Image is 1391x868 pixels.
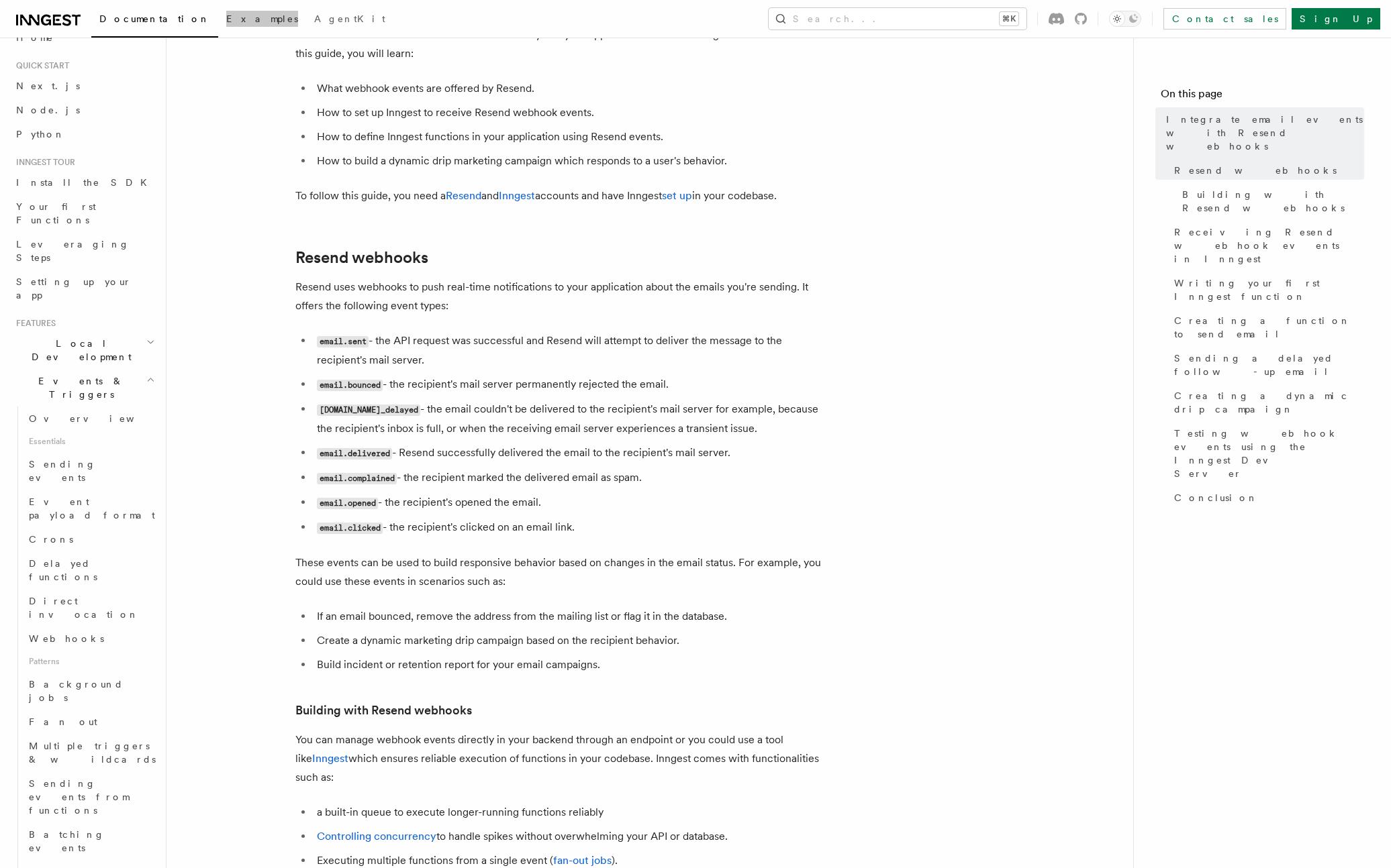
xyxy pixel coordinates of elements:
a: Resend webhooks [1169,158,1364,182]
a: Sending a delayed follow-up email [1169,346,1364,384]
span: Creating a function to send email [1174,314,1364,341]
a: AgentKit [306,4,393,36]
span: Patterns [23,651,158,672]
li: - the recipient's mail server permanently rejected the email. [313,375,832,394]
button: Toggle dark mode [1109,11,1141,27]
span: Essentials [23,431,158,452]
span: Delayed functions [29,558,97,582]
a: Leveraging Steps [11,232,158,270]
span: Receiving Resend webhook events in Inngest [1174,225,1364,266]
a: Crons [23,527,158,551]
a: Examples [218,4,306,36]
span: Webhooks [29,633,104,644]
a: Resend [446,189,481,202]
a: Batching events [23,822,158,860]
span: Install the SDK [16,177,155,188]
span: Integrate email events with Resend webhooks [1166,113,1364,153]
a: Writing your first Inngest function [1169,271,1364,309]
p: Resend uses webhooks to push real-time notifications to your application about the emails you're ... [295,278,832,315]
a: Conclusion [1169,486,1364,510]
a: Fan out [23,710,158,734]
code: email.clicked [317,523,383,534]
span: Conclusion [1174,491,1258,504]
span: Your first Functions [16,201,96,225]
a: Creating a dynamic drip campaign [1169,384,1364,421]
a: Install the SDK [11,170,158,195]
a: Resend webhooks [295,248,428,267]
kbd: ⌘K [1000,12,1018,25]
code: email.sent [317,336,369,347]
li: - the email couldn't be delivered to the recipient's mail server for example, because the recipie... [313,400,832,438]
span: Overview [29,413,167,424]
a: Sending events [23,452,158,490]
span: Documentation [99,13,210,24]
li: to handle spikes without overwhelming your API or database. [313,827,832,846]
a: Sign Up [1292,8,1380,30]
a: Home [11,25,158,50]
li: Create a dynamic marketing drip campaign based on the recipient behavior. [313,631,832,650]
button: Events & Triggers [11,369,158,406]
span: Writing your first Inngest function [1174,276,1364,303]
span: Next.js [16,80,80,91]
p: These events can be used to build responsive behavior based on changes in the email status. For e... [295,553,832,591]
span: AgentKit [314,13,385,24]
a: Delayed functions [23,551,158,589]
span: Building with Resend webhooks [1182,188,1364,215]
span: Features [11,318,56,329]
a: Python [11,122,158,146]
span: Background jobs [29,679,124,703]
li: - the recipient marked the delivered email as spam. [313,468,832,488]
h4: On this page [1161,86,1364,107]
span: Batching events [29,829,105,853]
span: Quick start [11,60,69,71]
a: Receiving Resend webhook events in Inngest [1169,220,1364,271]
span: Event payload format [29,496,155,521]
span: Events & Triggers [11,374,146,401]
a: Event payload format [23,490,158,527]
a: Inngest [499,189,535,202]
a: Node.js [11,98,158,122]
a: Background jobs [23,672,158,710]
p: can be used to build functionality into your application based on changes in the email status. In... [295,25,832,63]
span: Inngest tour [11,157,75,168]
span: Creating a dynamic drip campaign [1174,389,1364,416]
span: Examples [226,13,298,24]
a: Multiple triggers & wildcards [23,734,158,771]
a: Testing webhook events using the Inngest Dev Server [1169,421,1364,486]
a: Sending events from functions [23,771,158,822]
a: Setting up your app [11,270,158,307]
span: Sending events [29,459,96,483]
span: Home [16,31,54,44]
li: How to define Inngest functions in your application using Resend events. [313,127,832,146]
li: Build incident or retention report for your email campaigns. [313,655,832,674]
li: If an email bounced, remove the address from the mailing list or flag it in the database. [313,607,832,626]
a: Next.js [11,74,158,98]
a: Inngest [312,752,348,765]
button: Search...⌘K [769,8,1026,30]
a: Building with Resend webhooks [1177,182,1364,220]
span: Sending a delayed follow-up email [1174,351,1364,378]
span: Crons [29,534,73,545]
span: Fan out [29,716,97,727]
button: Local Development [11,331,158,369]
li: - the recipient's clicked on an email link. [313,518,832,537]
li: How to set up Inngest to receive Resend webhook events. [313,103,832,122]
code: email.complained [317,473,397,484]
a: Creating a function to send email [1169,309,1364,346]
a: Contact sales [1163,8,1286,30]
a: Overview [23,406,158,431]
span: Resend webhooks [1174,164,1337,177]
span: Testing webhook events using the Inngest Dev Server [1174,427,1364,480]
a: set up [662,189,692,202]
span: Multiple triggers & wildcards [29,741,156,765]
span: Local Development [11,337,146,364]
code: [DOMAIN_NAME]_delayed [317,404,420,416]
li: a built-in queue to execute longer-running functions reliably [313,803,832,822]
a: Building with Resend webhooks [295,701,472,720]
span: Node.js [16,105,80,115]
a: Documentation [91,4,218,38]
span: Direct invocation [29,596,139,620]
span: Sending events from functions [29,778,129,816]
span: Setting up your app [16,276,132,301]
a: Controlling concurrency [317,830,436,843]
